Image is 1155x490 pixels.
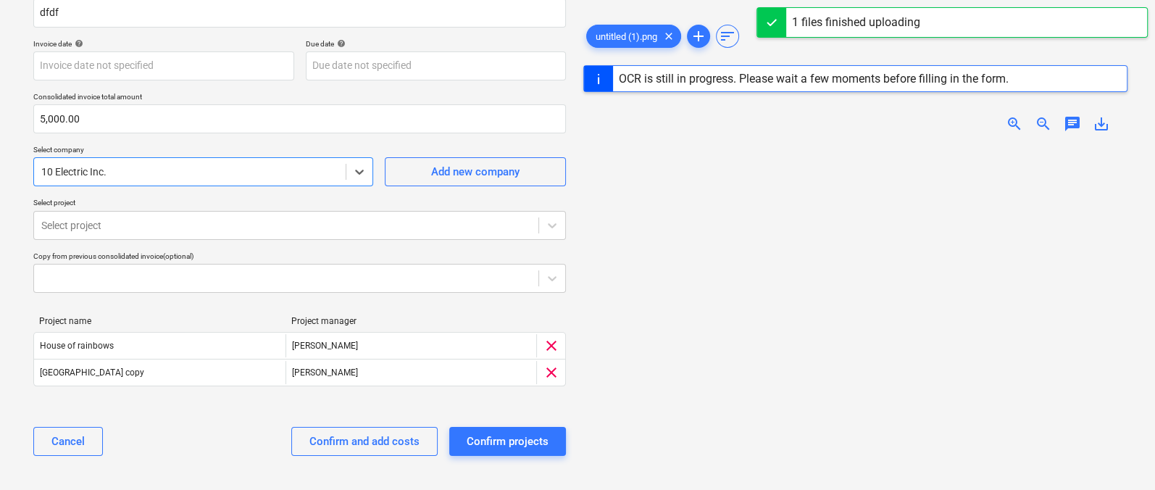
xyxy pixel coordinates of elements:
[587,31,666,42] span: untitled (1).png
[285,361,537,384] div: [PERSON_NAME]
[40,341,114,351] div: House of rainbows
[33,427,103,456] button: Cancel
[291,316,532,326] div: Project manager
[306,39,567,49] div: Due date
[33,92,566,104] p: Consolidated invoice total amount
[586,25,681,48] div: untitled (1).png
[33,39,294,49] div: Invoice date
[543,337,560,354] span: clear
[543,364,560,381] span: clear
[33,104,566,133] input: Consolidated invoice total amount
[660,28,677,45] span: clear
[1083,420,1155,490] iframe: Chat Widget
[291,427,438,456] button: Confirm and add costs
[719,28,736,45] span: sort
[385,157,566,186] button: Add new company
[51,432,85,451] div: Cancel
[285,334,537,357] div: [PERSON_NAME]
[1064,115,1081,133] span: chat
[431,162,520,181] div: Add new company
[40,367,144,378] div: [GEOGRAPHIC_DATA] copy
[792,14,920,31] div: 1 files finished uploading
[467,432,549,451] div: Confirm projects
[33,51,294,80] input: Invoice date not specified
[33,145,373,157] p: Select company
[619,72,1009,86] div: OCR is still in progress. Please wait a few moments before filling in the form.
[449,427,566,456] button: Confirm projects
[690,28,707,45] span: add
[33,198,566,210] p: Select project
[1093,115,1110,133] span: save_alt
[334,39,346,48] span: help
[33,252,566,261] div: Copy from previous consolidated invoice (optional)
[1035,115,1052,133] span: zoom_out
[306,51,567,80] input: Due date not specified
[39,316,280,326] div: Project name
[1006,115,1023,133] span: zoom_in
[309,432,420,451] div: Confirm and add costs
[72,39,83,48] span: help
